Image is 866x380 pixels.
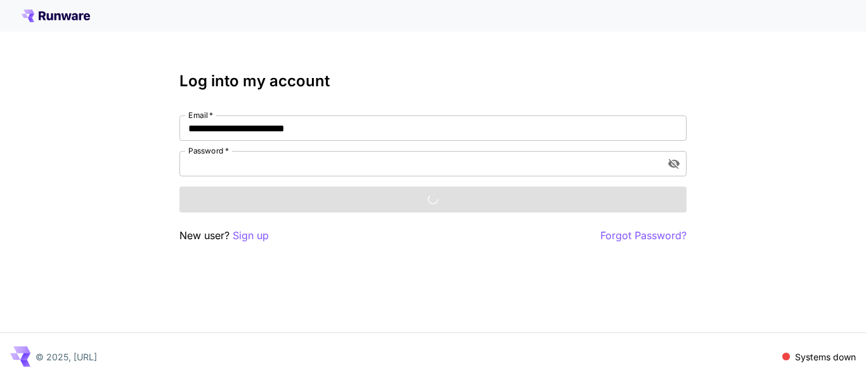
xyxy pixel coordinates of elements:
[36,350,97,364] p: © 2025, [URL]
[179,228,269,244] p: New user?
[600,228,687,244] button: Forgot Password?
[662,152,685,175] button: toggle password visibility
[795,350,856,364] p: Systems down
[188,145,229,156] label: Password
[179,72,687,90] h3: Log into my account
[233,228,269,244] button: Sign up
[188,110,213,121] label: Email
